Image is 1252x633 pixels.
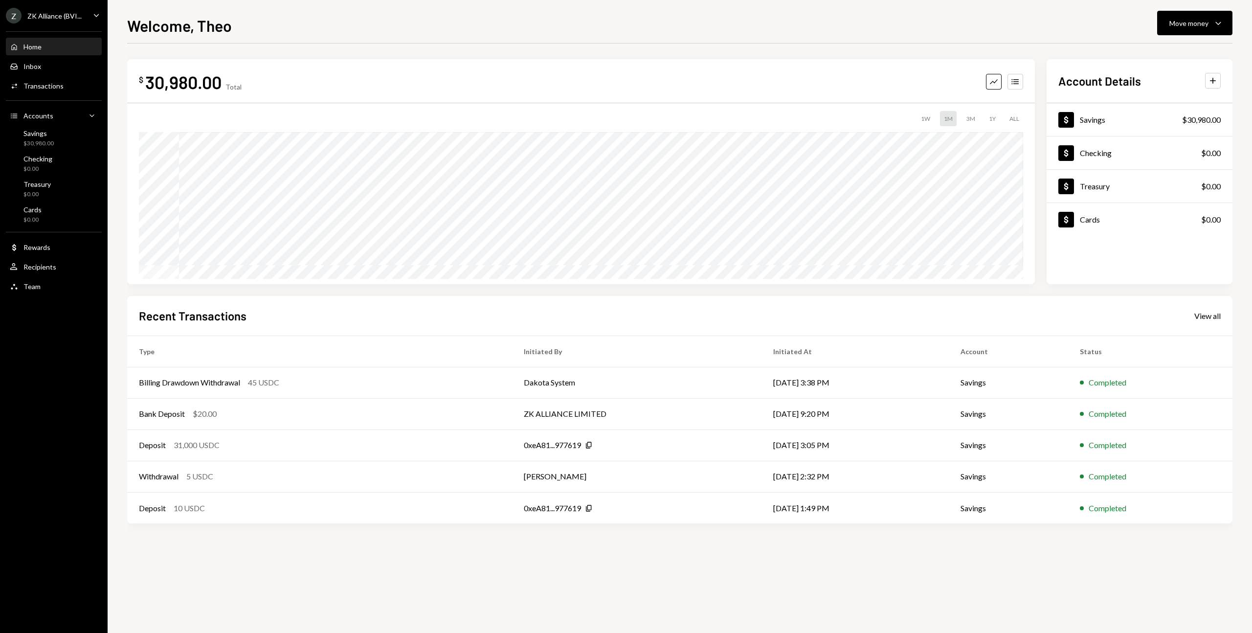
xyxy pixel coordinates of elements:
a: Cards$0.00 [1047,203,1232,236]
div: 1W [917,111,934,126]
th: Initiated By [512,336,761,367]
div: Recipients [23,263,56,271]
th: Type [127,336,512,367]
div: Team [23,282,41,291]
div: Bank Deposit [139,408,185,420]
div: 10 USDC [174,502,205,514]
div: $0.00 [1201,147,1221,159]
div: Deposit [139,439,166,451]
div: Withdrawal [139,471,179,482]
div: 5 USDC [186,471,213,482]
a: Inbox [6,57,102,75]
td: [DATE] 2:32 PM [761,461,949,492]
div: $ [139,75,143,85]
div: Savings [1080,115,1105,124]
div: Treasury [23,180,51,188]
div: 45 USDC [248,377,279,388]
div: Accounts [23,112,53,120]
div: View all [1194,311,1221,321]
div: Z [6,8,22,23]
td: Savings [949,492,1068,523]
div: Cards [23,205,42,214]
div: $30,980.00 [1182,114,1221,126]
div: 0xeA81...977619 [524,502,581,514]
a: Home [6,38,102,55]
div: ZK Alliance (BVI... [27,12,82,20]
div: Completed [1089,408,1126,420]
div: $20.00 [193,408,217,420]
a: Treasury$0.00 [1047,170,1232,203]
a: Cards$0.00 [6,203,102,226]
div: Completed [1089,502,1126,514]
div: $30,980.00 [23,139,54,148]
button: Move money [1157,11,1232,35]
div: $0.00 [23,190,51,199]
div: 3M [962,111,979,126]
a: Transactions [6,77,102,94]
th: Account [949,336,1068,367]
h2: Account Details [1058,73,1141,89]
th: Status [1068,336,1232,367]
div: ALL [1006,111,1023,126]
div: Checking [23,155,52,163]
td: [PERSON_NAME] [512,461,761,492]
div: 31,000 USDC [174,439,220,451]
td: Savings [949,398,1068,430]
td: [DATE] 3:05 PM [761,430,949,461]
a: Team [6,277,102,295]
div: Completed [1089,471,1126,482]
a: Savings$30,980.00 [1047,103,1232,136]
div: Home [23,43,42,51]
div: 1M [940,111,957,126]
td: Savings [949,430,1068,461]
a: Rewards [6,238,102,256]
div: Rewards [23,243,50,251]
a: Recipients [6,258,102,275]
td: Savings [949,367,1068,398]
td: [DATE] 1:49 PM [761,492,949,523]
div: 0xeA81...977619 [524,439,581,451]
div: Completed [1089,377,1126,388]
div: 30,980.00 [145,71,222,93]
th: Initiated At [761,336,949,367]
div: $0.00 [23,165,52,173]
div: Move money [1169,18,1208,28]
div: $0.00 [23,216,42,224]
a: Treasury$0.00 [6,177,102,201]
td: [DATE] 3:38 PM [761,367,949,398]
div: Completed [1089,439,1126,451]
td: Dakota System [512,367,761,398]
div: Total [225,83,242,91]
div: $0.00 [1201,214,1221,226]
h1: Welcome, Theo [127,16,232,35]
div: Savings [23,129,54,137]
div: Deposit [139,502,166,514]
td: [DATE] 9:20 PM [761,398,949,430]
div: 1Y [985,111,1000,126]
div: Transactions [23,82,64,90]
div: $0.00 [1201,181,1221,192]
a: View all [1194,310,1221,321]
div: Inbox [23,62,41,70]
h2: Recent Transactions [139,308,246,324]
div: Treasury [1080,181,1110,191]
div: Cards [1080,215,1100,224]
div: Billing Drawdown Withdrawal [139,377,240,388]
div: Checking [1080,148,1112,158]
a: Savings$30,980.00 [6,126,102,150]
a: Checking$0.00 [1047,136,1232,169]
a: Accounts [6,107,102,124]
a: Checking$0.00 [6,152,102,175]
td: Savings [949,461,1068,492]
td: ZK ALLIANCE LIMITED [512,398,761,430]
